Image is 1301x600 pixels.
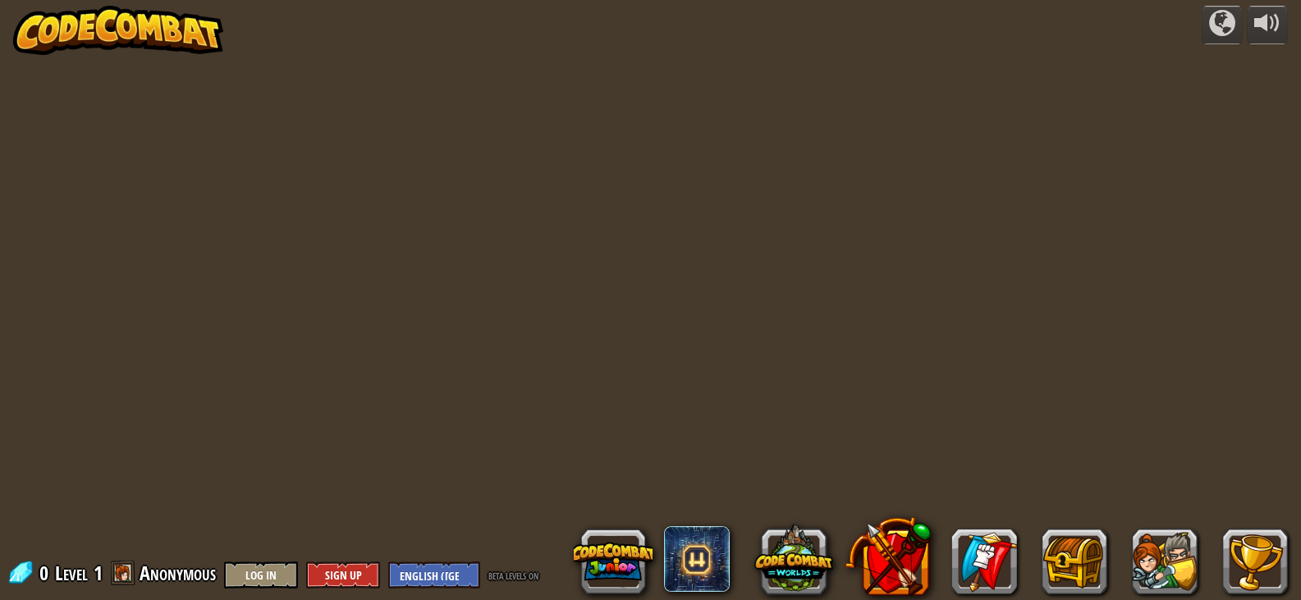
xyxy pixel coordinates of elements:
button: Adjust volume [1247,6,1288,44]
span: Anonymous [140,560,216,586]
button: Sign Up [306,561,380,589]
button: Log In [224,561,298,589]
button: Campaigns [1202,6,1243,44]
img: CodeCombat - Learn how to code by playing a game [13,6,223,55]
span: 1 [94,560,103,586]
span: 0 [39,560,53,586]
span: beta levels on [488,567,538,583]
span: Level [55,560,88,587]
